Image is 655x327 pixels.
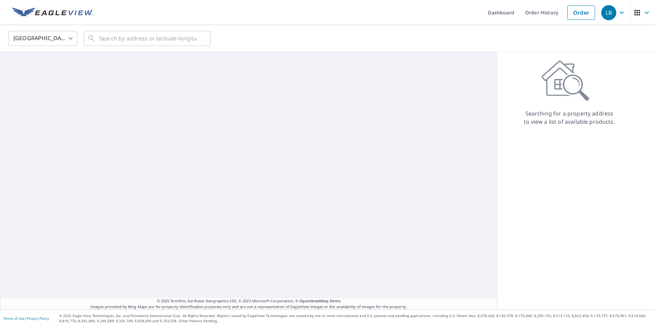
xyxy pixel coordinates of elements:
[3,316,49,320] p: |
[523,109,615,126] p: Searching for a property address to view a list of available products.
[9,29,77,48] div: [GEOGRAPHIC_DATA]
[567,5,595,20] a: Order
[27,316,49,321] a: Privacy Policy
[299,298,328,303] a: OpenStreetMap
[157,298,341,304] span: © 2025 TomTom, Earthstar Geographics SIO, © 2025 Microsoft Corporation, ©
[59,313,652,324] p: © 2025 Eagle View Technologies, Inc. and Pictometry International Corp. All Rights Reserved. Repo...
[330,298,341,303] a: Terms
[3,316,25,321] a: Terms of Use
[601,5,616,20] div: LB
[99,29,197,48] input: Search by address or latitude-longitude
[12,8,93,18] img: EV Logo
